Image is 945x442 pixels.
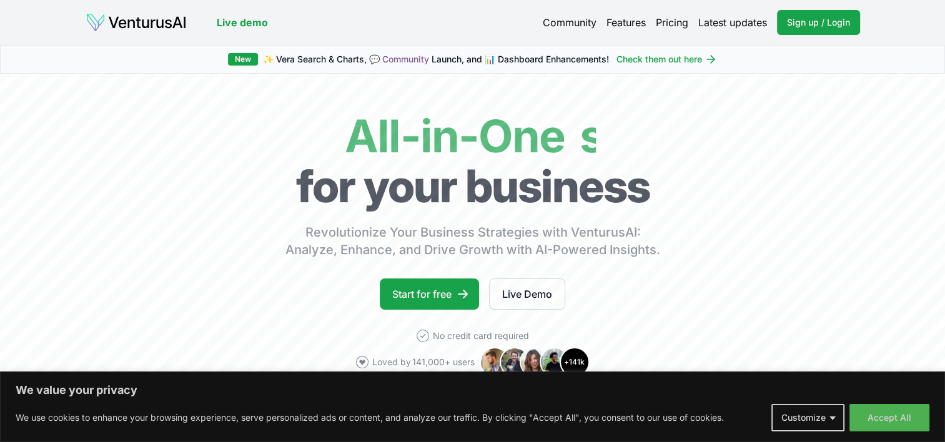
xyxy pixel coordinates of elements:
p: We value your privacy [16,383,929,398]
a: Start for free [380,278,479,310]
span: ✨ Vera Search & Charts, 💬 Launch, and 📊 Dashboard Enhancements! [263,53,609,66]
img: Avatar 4 [540,347,570,377]
a: Latest updates [698,15,767,30]
p: We use cookies to enhance your browsing experience, serve personalized ads or content, and analyz... [16,410,724,425]
a: Check them out here [616,53,717,66]
a: Live demo [217,15,268,30]
img: Avatar 1 [480,347,510,377]
img: logo [86,12,187,32]
a: Community [543,15,596,30]
img: Avatar 2 [500,347,530,377]
a: Live Demo [489,278,565,310]
a: Community [382,54,429,64]
button: Accept All [849,404,929,431]
a: Features [606,15,646,30]
a: Sign up / Login [777,10,860,35]
button: Customize [771,404,844,431]
div: New [228,53,258,66]
a: Pricing [656,15,688,30]
img: Avatar 3 [520,347,550,377]
span: Sign up / Login [787,16,850,29]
